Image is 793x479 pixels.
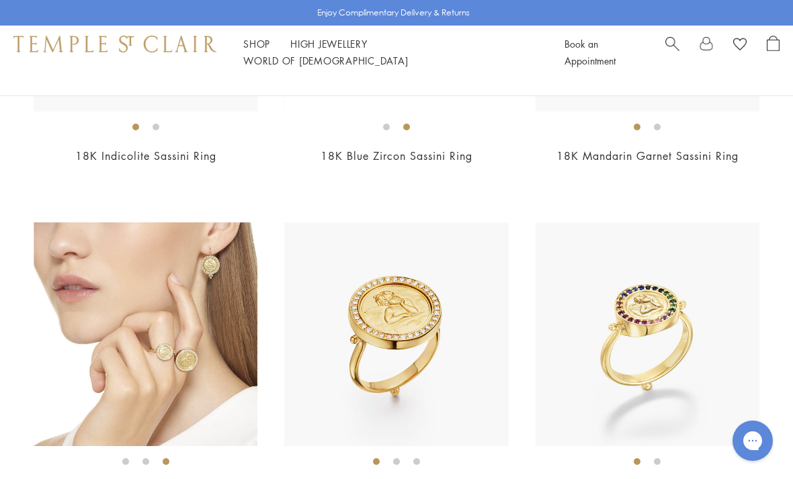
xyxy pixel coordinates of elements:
iframe: Gorgias live chat messenger [726,416,780,466]
a: 18K Indicolite Sassini Ring [75,148,216,163]
a: ShopShop [243,37,270,50]
img: AR14-PAVE [284,222,508,446]
a: Search [665,36,679,69]
a: 18K Mandarin Garnet Sassini Ring [556,148,739,163]
p: Enjoy Complimentary Delivery & Returns [317,6,470,19]
img: AR8-RNB [536,222,759,446]
img: Temple St. Clair [13,36,216,52]
a: Book an Appointment [565,37,616,67]
img: AR8-PAVE [34,222,257,446]
nav: Main navigation [243,36,534,69]
a: High JewelleryHigh Jewellery [290,37,368,50]
a: 18K Blue Zircon Sassini Ring [321,148,472,163]
a: Open Shopping Bag [767,36,780,69]
a: World of [DEMOGRAPHIC_DATA]World of [DEMOGRAPHIC_DATA] [243,54,408,67]
a: View Wishlist [733,36,747,56]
